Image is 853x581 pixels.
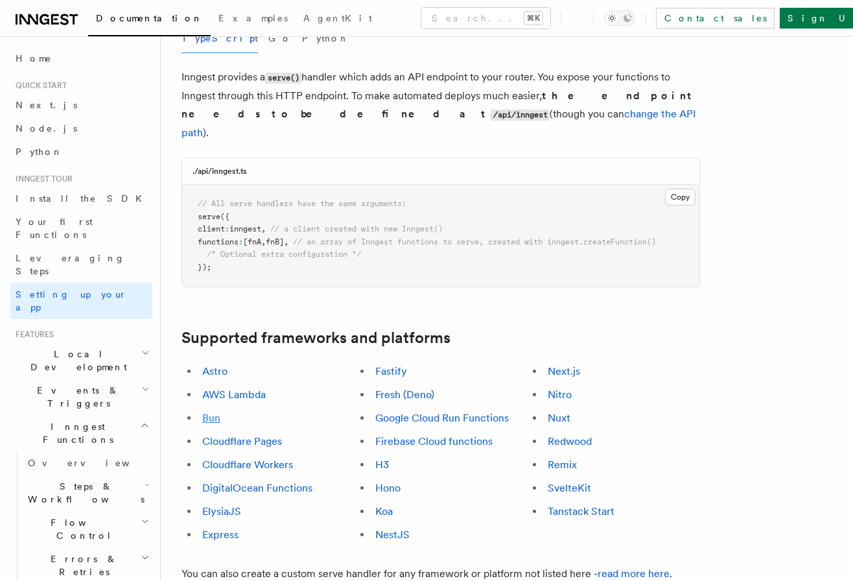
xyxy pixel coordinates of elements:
span: Flow Control [23,516,141,542]
span: Leveraging Steps [16,253,125,276]
a: read more here [598,567,670,580]
button: Local Development [10,342,152,379]
a: Node.js [10,117,152,140]
a: Astro [202,365,228,377]
a: Supported frameworks and platforms [181,329,450,347]
a: Cloudflare Workers [202,458,293,471]
span: : [225,224,229,233]
button: Copy [665,189,695,206]
span: Inngest Functions [10,420,140,446]
span: Your first Functions [16,217,93,240]
button: Inngest Functions [10,415,152,451]
span: , [261,224,266,233]
button: Flow Control [23,511,152,547]
h3: ./api/inngest.ts [193,166,247,176]
a: DigitalOcean Functions [202,482,312,494]
a: Nitro [548,388,572,401]
span: Steps & Workflows [23,480,145,506]
a: Koa [375,505,393,517]
a: Documentation [88,4,211,36]
code: /api/inngest [491,110,550,121]
span: , [284,237,288,246]
a: NestJS [375,528,410,541]
a: Google Cloud Run Functions [375,412,509,424]
button: Go [268,24,292,53]
a: Firebase Cloud functions [375,435,493,447]
span: Examples [218,13,288,23]
a: H3 [375,458,389,471]
span: // a client created with new Inngest() [270,224,443,233]
button: TypeScript [181,24,258,53]
button: Python [302,24,349,53]
a: Express [202,528,239,541]
a: Contact sales [656,8,775,29]
a: Setting up your app [10,283,152,319]
a: Python [10,140,152,163]
a: Hono [375,482,401,494]
a: Fresh (Deno) [375,388,434,401]
a: Nuxt [548,412,570,424]
span: serve [198,212,220,221]
span: Events & Triggers [10,384,141,410]
span: }); [198,263,211,272]
a: Leveraging Steps [10,246,152,283]
span: // All serve handlers have the same arguments: [198,199,406,208]
button: Search...⌘K [421,8,550,29]
span: ({ [220,212,229,221]
span: Python [16,147,63,157]
span: Next.js [16,100,77,110]
a: Examples [211,4,296,35]
span: Node.js [16,123,77,134]
a: Bun [202,412,220,424]
code: serve() [265,73,301,84]
a: Remix [548,458,577,471]
span: // an array of Inngest functions to serve, created with inngest.createFunction() [293,237,656,246]
span: AgentKit [303,13,372,23]
span: /* Optional extra configuration */ [207,250,361,259]
kbd: ⌘K [524,12,543,25]
a: Next.js [548,365,580,377]
a: Overview [23,451,152,475]
a: ElysiaJS [202,505,241,517]
a: SvelteKit [548,482,591,494]
span: fnB] [266,237,284,246]
span: Inngest tour [10,174,73,184]
span: Local Development [10,348,141,373]
a: AgentKit [296,4,380,35]
span: functions [198,237,239,246]
a: Redwood [548,435,592,447]
span: Overview [28,458,161,468]
span: Install the SDK [16,193,150,204]
span: Documentation [96,13,203,23]
button: Events & Triggers [10,379,152,415]
span: : [239,237,243,246]
span: Setting up your app [16,289,127,313]
a: Your first Functions [10,210,152,246]
span: Quick start [10,80,67,91]
button: Steps & Workflows [23,475,152,511]
p: Inngest provides a handler which adds an API endpoint to your router. You expose your functions t... [181,68,700,142]
a: Fastify [375,365,407,377]
span: , [261,237,266,246]
span: Features [10,329,54,340]
a: Install the SDK [10,187,152,210]
span: Errors & Retries [23,552,141,578]
a: Next.js [10,93,152,117]
button: Toggle dark mode [604,10,635,26]
span: [fnA [243,237,261,246]
a: Home [10,47,152,70]
span: Home [16,52,52,65]
span: inngest [229,224,261,233]
a: AWS Lambda [202,388,266,401]
a: Tanstack Start [548,505,614,517]
a: Cloudflare Pages [202,435,282,447]
span: client [198,224,225,233]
